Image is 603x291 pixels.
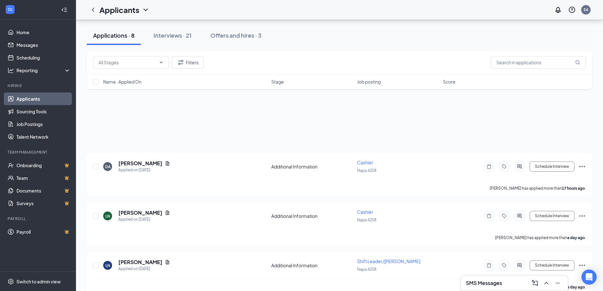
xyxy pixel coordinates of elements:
[118,266,170,272] div: Applied on [DATE]
[7,6,13,13] svg: WorkstreamLogo
[103,79,141,85] span: Name · Applied On
[105,263,110,268] div: LN
[466,280,502,287] h3: SMS Messages
[530,161,575,172] button: Schedule Interview
[93,31,135,39] div: Applications · 8
[16,51,71,64] a: Scheduling
[16,39,71,51] a: Messages
[271,79,284,85] span: Stage
[567,285,585,289] b: a day ago
[165,161,170,166] svg: Document
[567,235,585,240] b: a day ago
[16,67,71,73] div: Reporting
[16,26,71,39] a: Home
[154,31,192,39] div: Interviews · 21
[61,7,67,13] svg: Collapse
[165,210,170,215] svg: Document
[541,278,551,288] button: ChevronUp
[562,186,585,191] b: 17 hours ago
[485,263,493,268] svg: Note
[530,211,575,221] button: Schedule Interview
[271,213,353,219] div: Additional Information
[554,6,562,14] svg: Notifications
[491,56,586,69] input: Search in applications
[500,213,508,218] svg: Tag
[159,60,164,65] svg: ChevronDown
[357,168,376,173] span: Napa 4258
[177,59,185,66] svg: Filter
[16,184,71,197] a: DocumentsCrown
[16,197,71,210] a: SurveysCrown
[357,267,376,272] span: Napa 4258
[16,105,71,118] a: Sourcing Tools
[16,278,61,285] div: Switch to admin view
[578,163,586,170] svg: Ellipses
[172,56,204,69] button: Filter Filters
[584,7,588,12] div: E4
[500,164,508,169] svg: Tag
[516,164,523,169] svg: ActiveChat
[581,269,597,285] div: Open Intercom Messenger
[516,213,523,218] svg: ActiveChat
[271,262,353,269] div: Additional Information
[98,59,156,66] input: All Stages
[16,225,71,238] a: PayrollCrown
[89,6,97,14] svg: ChevronLeft
[8,278,14,285] svg: Settings
[553,278,563,288] button: Minimize
[118,209,162,216] h5: [PERSON_NAME]
[118,160,162,167] h5: [PERSON_NAME]
[142,6,149,14] svg: ChevronDown
[357,209,373,215] span: Cashier
[575,60,580,65] svg: MagnifyingGlass
[578,262,586,269] svg: Ellipses
[16,172,71,184] a: TeamCrown
[16,159,71,172] a: OnboardingCrown
[530,278,540,288] button: ComposeMessage
[485,213,493,218] svg: Note
[543,279,550,287] svg: ChevronUp
[99,4,139,15] h1: Applicants
[443,79,455,85] span: Score
[16,118,71,130] a: Job Postings
[16,130,71,143] a: Talent Network
[8,83,69,88] div: Hiring
[357,79,381,85] span: Job posting
[554,279,562,287] svg: Minimize
[8,67,14,73] svg: Analysis
[118,216,170,223] div: Applied on [DATE]
[8,149,69,155] div: Team Management
[118,167,170,173] div: Applied on [DATE]
[490,186,586,191] p: [PERSON_NAME] has applied more than .
[16,92,71,105] a: Applicants
[485,164,493,169] svg: Note
[531,279,539,287] svg: ComposeMessage
[578,212,586,220] svg: Ellipses
[516,263,523,268] svg: ActiveChat
[530,260,575,270] button: Schedule Interview
[495,235,586,240] p: [PERSON_NAME] has applied more than .
[8,216,69,221] div: Payroll
[357,258,420,264] span: Shift Leader/[PERSON_NAME]
[568,6,576,14] svg: QuestionInfo
[118,259,162,266] h5: [PERSON_NAME]
[105,213,110,219] div: LN
[500,263,508,268] svg: Tag
[105,164,110,169] div: DA
[357,218,376,222] span: Napa 4258
[271,163,353,170] div: Additional Information
[357,160,373,165] span: Cashier
[165,260,170,265] svg: Document
[210,31,261,39] div: Offers and hires · 3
